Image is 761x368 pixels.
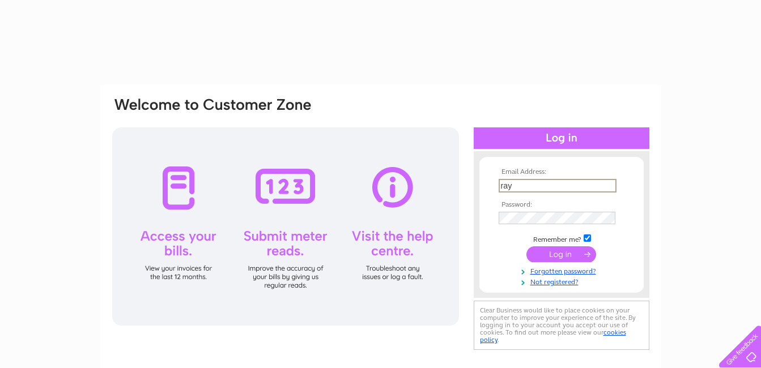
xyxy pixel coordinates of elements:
[480,328,626,344] a: cookies policy
[526,246,596,262] input: Submit
[496,201,627,209] th: Password:
[474,301,649,350] div: Clear Business would like to place cookies on your computer to improve your experience of the sit...
[499,276,627,286] a: Not registered?
[496,168,627,176] th: Email Address:
[499,265,627,276] a: Forgotten password?
[496,233,627,244] td: Remember me?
